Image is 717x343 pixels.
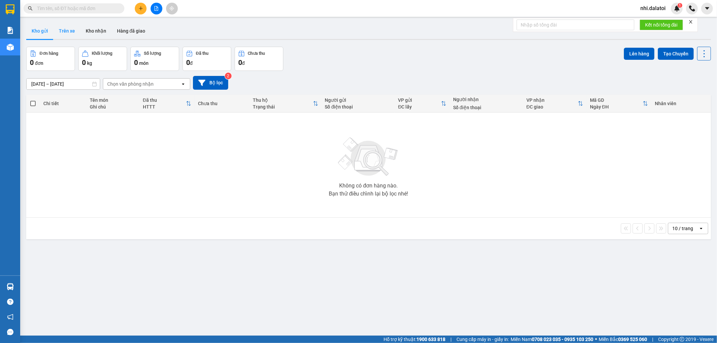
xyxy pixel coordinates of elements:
div: 10 / trang [672,225,693,232]
div: Bạn thử điều chỉnh lại bộ lọc nhé! [329,191,408,197]
div: Tên món [90,97,136,103]
div: HTTT [143,104,186,110]
span: copyright [680,337,684,342]
svg: open [181,81,186,87]
svg: open [699,226,704,231]
button: Bộ lọc [193,76,228,90]
span: search [28,6,33,11]
span: file-add [154,6,159,11]
button: Hàng đã giao [112,23,151,39]
img: svg+xml;base64,PHN2ZyBjbGFzcz0ibGlzdC1wbHVnX19zdmciIHhtbG5zPSJodHRwOi8vd3d3LnczLm9yZy8yMDAwL3N2Zy... [335,133,402,180]
button: aim [166,3,178,14]
span: ⚪️ [595,338,597,341]
div: Người nhận [453,97,520,102]
button: Đã thu0đ [183,47,231,71]
button: file-add [151,3,162,14]
button: Tạo Chuyến [658,48,694,60]
div: Mã GD [590,97,643,103]
button: plus [135,3,147,14]
span: notification [7,314,13,320]
div: Chi tiết [43,101,83,106]
div: VP gửi [398,97,441,103]
img: warehouse-icon [7,283,14,290]
span: plus [138,6,143,11]
div: Số lượng [144,51,161,56]
span: đơn [35,60,43,66]
span: món [139,60,149,66]
button: Kho gửi [26,23,53,39]
input: Tìm tên, số ĐT hoặc mã đơn [37,5,116,12]
strong: 0369 525 060 [618,337,647,342]
button: Đơn hàng0đơn [26,47,75,71]
button: Lên hàng [624,48,654,60]
span: 1 [679,3,681,8]
span: 0 [238,58,242,67]
img: phone-icon [689,5,695,11]
span: close [688,19,693,24]
span: kg [87,60,92,66]
div: Nhân viên [655,101,707,106]
div: Trạng thái [253,104,313,110]
span: question-circle [7,299,13,305]
span: Hỗ trợ kỹ thuật: [384,336,445,343]
th: Toggle SortBy [140,95,195,113]
th: Toggle SortBy [395,95,450,113]
span: đ [190,60,193,66]
div: Chưa thu [198,101,246,106]
span: 0 [186,58,190,67]
div: Không có đơn hàng nào. [339,183,398,188]
div: VP nhận [526,97,578,103]
button: caret-down [701,3,713,14]
div: Chọn văn phòng nhận [107,81,154,87]
div: Đã thu [196,51,208,56]
div: ĐC giao [526,104,578,110]
button: Kho nhận [80,23,112,39]
input: Select a date range. [27,79,100,89]
sup: 1 [678,3,682,8]
button: Trên xe [53,23,80,39]
span: 0 [134,58,138,67]
button: Số lượng0món [130,47,179,71]
span: Miền Bắc [599,336,647,343]
strong: 1900 633 818 [416,337,445,342]
div: Đơn hàng [40,51,58,56]
span: 0 [82,58,86,67]
th: Toggle SortBy [249,95,321,113]
button: Kết nối tổng đài [640,19,683,30]
div: Ghi chú [90,104,136,110]
span: | [450,336,451,343]
th: Toggle SortBy [587,95,651,113]
div: Khối lượng [92,51,112,56]
span: đ [242,60,245,66]
th: Toggle SortBy [523,95,587,113]
div: Đã thu [143,97,186,103]
div: Ngày ĐH [590,104,643,110]
div: ĐC lấy [398,104,441,110]
div: Số điện thoại [325,104,392,110]
div: Số điện thoại [453,105,520,110]
span: 0 [30,58,34,67]
sup: 2 [225,73,232,79]
img: logo-vxr [6,4,14,14]
span: Cung cấp máy in - giấy in: [456,336,509,343]
img: icon-new-feature [674,5,680,11]
span: nhi.dalatoi [635,4,671,12]
span: Kết nối tổng đài [645,21,678,29]
img: warehouse-icon [7,44,14,51]
div: Chưa thu [248,51,265,56]
button: Khối lượng0kg [78,47,127,71]
input: Nhập số tổng đài [517,19,634,30]
img: solution-icon [7,27,14,34]
span: aim [169,6,174,11]
span: | [652,336,653,343]
div: Người gửi [325,97,392,103]
span: Miền Nam [511,336,593,343]
strong: 0708 023 035 - 0935 103 250 [532,337,593,342]
button: Chưa thu0đ [235,47,283,71]
span: message [7,329,13,335]
div: Thu hộ [253,97,313,103]
span: caret-down [704,5,710,11]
